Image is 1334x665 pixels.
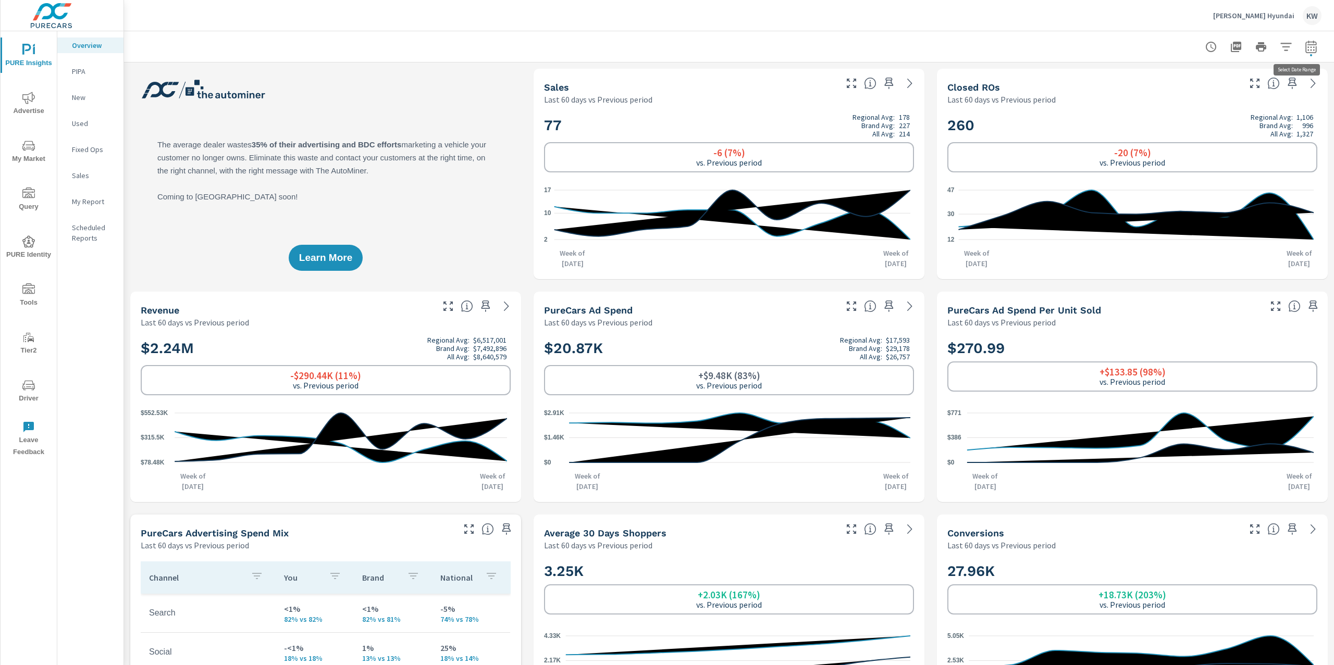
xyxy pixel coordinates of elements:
[947,186,955,194] text: 47
[886,344,910,353] p: $29,178
[544,539,652,551] p: Last 60 days vs Previous period
[1100,158,1165,167] p: vs. Previous period
[4,187,54,213] span: Query
[849,344,882,353] p: Brand Avg:
[864,523,876,535] span: A rolling 30 day total of daily Shoppers on the dealership website, averaged over the selected da...
[141,459,165,466] text: $78.48K
[473,353,507,361] p: $8,640,579
[427,336,470,344] p: Regional Avg:
[362,572,399,583] p: Brand
[1267,298,1284,315] button: Make Fullscreen
[141,305,179,316] h5: Revenue
[461,521,477,537] button: Make Fullscreen
[886,336,910,344] p: $17,593
[440,298,456,315] button: Make Fullscreen
[72,40,115,51] p: Overview
[57,64,123,79] div: PIPA
[901,521,918,537] a: See more details in report
[1,31,57,462] div: nav menu
[544,336,914,361] h2: $20.87K
[713,147,745,158] h6: -6 (7%)
[544,316,652,329] p: Last 60 days vs Previous period
[947,562,1317,580] h2: 27.96K
[473,336,507,344] p: $6,517,001
[1281,248,1317,269] p: Week of [DATE]
[440,615,502,623] p: 74% vs 78%
[1246,75,1263,92] button: Make Fullscreen
[57,142,123,157] div: Fixed Ops
[284,642,345,654] p: -<1%
[698,589,760,600] h6: +2.03K (167%)
[362,654,424,662] p: 13% vs 13%
[149,572,242,583] p: Channel
[544,305,633,316] h5: PureCars Ad Spend
[4,331,54,357] span: Tier2
[947,113,1317,138] h2: 260
[1267,523,1280,535] span: The number of dealer-specified goals completed by a visitor. [Source: This data is provided by th...
[881,298,897,315] span: Save this to your personalized report
[284,615,345,623] p: 82% vs 82%
[477,298,494,315] span: Save this to your personalized report
[947,305,1101,316] h5: PureCars Ad Spend Per Unit Sold
[544,113,914,138] h2: 77
[1305,75,1321,92] a: See more details in report
[843,521,860,537] button: Make Fullscreen
[1251,36,1271,57] button: Print Report
[72,170,115,181] p: Sales
[569,471,606,492] p: Week of [DATE]
[72,66,115,77] p: PIPA
[1288,300,1301,312] span: Average cost of advertising per each vehicle sold at the dealer over the selected date range. The...
[57,116,123,131] div: Used
[544,459,551,466] text: $0
[1305,521,1321,537] a: See more details in report
[1296,130,1313,138] p: 1,327
[461,300,473,312] span: Total sales revenue over the selected date range. [Source: This data is sourced from the dealer’s...
[544,409,564,417] text: $2.91K
[284,572,320,583] p: You
[881,521,897,537] span: Save this to your personalized report
[861,121,895,130] p: Brand Avg:
[860,353,882,361] p: All Avg:
[947,236,955,243] text: 12
[947,434,961,441] text: $386
[698,370,760,381] h6: +$9.48K (83%)
[967,471,1004,492] p: Week of [DATE]
[1213,11,1294,20] p: [PERSON_NAME] Hyundai
[473,344,507,353] p: $7,492,896
[899,113,910,121] p: 178
[57,90,123,105] div: New
[1303,6,1321,25] div: KW
[57,194,123,209] div: My Report
[498,521,515,537] span: Save this to your personalized report
[289,245,363,271] button: Learn More
[1098,589,1166,600] h6: +18.73K (203%)
[290,370,361,381] h6: -$290.44K (11%)
[57,37,123,53] div: Overview
[4,283,54,309] span: Tools
[141,316,249,329] p: Last 60 days vs Previous period
[72,144,115,155] p: Fixed Ops
[447,353,470,361] p: All Avg:
[1270,130,1293,138] p: All Avg:
[141,639,276,665] td: Social
[362,603,424,615] p: <1%
[1281,471,1317,492] p: Week of [DATE]
[878,248,914,269] p: Week of [DATE]
[1302,121,1313,130] p: 996
[57,168,123,183] div: Sales
[72,92,115,103] p: New
[1284,521,1301,537] span: Save this to your personalized report
[947,339,1317,357] h2: $270.99
[1100,377,1165,386] p: vs. Previous period
[947,82,1000,93] h5: Closed ROs
[1100,367,1166,377] h6: +$133.85 (98%)
[853,113,895,121] p: Regional Avg:
[544,93,652,106] p: Last 60 days vs Previous period
[436,344,470,353] p: Brand Avg:
[362,615,424,623] p: 82% vs 81%
[1114,147,1151,158] h6: -20 (7%)
[872,130,895,138] p: All Avg:
[481,523,494,535] span: This table looks at how you compare to the amount of budget you spend per channel as opposed to y...
[544,82,569,93] h5: Sales
[544,186,551,194] text: 17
